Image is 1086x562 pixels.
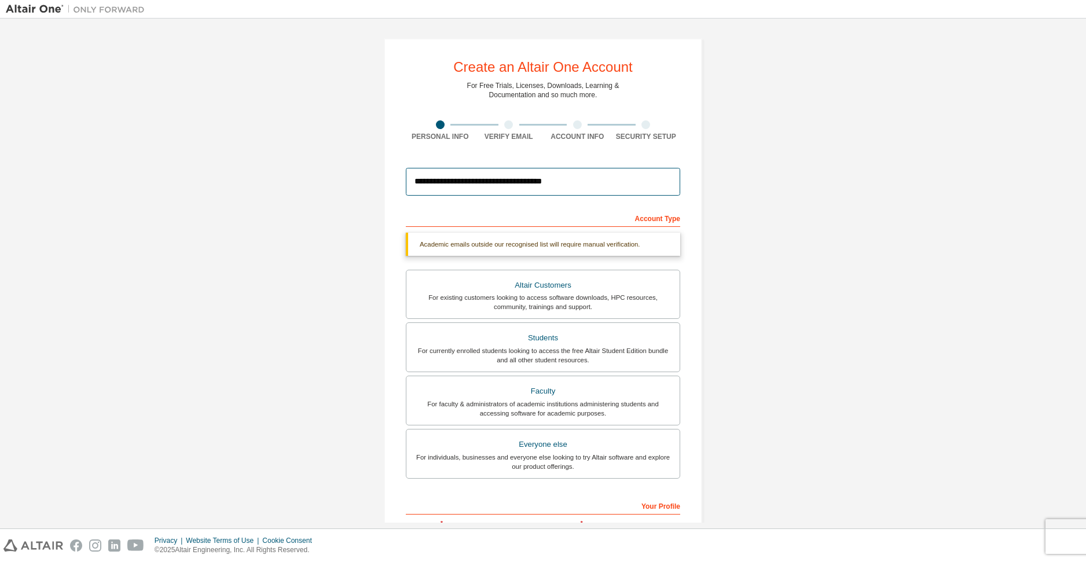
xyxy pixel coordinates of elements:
[475,132,544,141] div: Verify Email
[546,520,680,530] label: Last Name
[155,545,319,555] p: © 2025 Altair Engineering, Inc. All Rights Reserved.
[413,453,673,471] div: For individuals, businesses and everyone else looking to try Altair software and explore our prod...
[413,383,673,399] div: Faculty
[413,293,673,311] div: For existing customers looking to access software downloads, HPC resources, community, trainings ...
[406,233,680,256] div: Academic emails outside our recognised list will require manual verification.
[127,539,144,552] img: youtube.svg
[108,539,120,552] img: linkedin.svg
[467,81,619,100] div: For Free Trials, Licenses, Downloads, Learning & Documentation and so much more.
[70,539,82,552] img: facebook.svg
[89,539,101,552] img: instagram.svg
[262,536,318,545] div: Cookie Consent
[155,536,186,545] div: Privacy
[406,520,540,530] label: First Name
[413,399,673,418] div: For faculty & administrators of academic institutions administering students and accessing softwa...
[406,496,680,515] div: Your Profile
[406,132,475,141] div: Personal Info
[612,132,681,141] div: Security Setup
[413,436,673,453] div: Everyone else
[543,132,612,141] div: Account Info
[3,539,63,552] img: altair_logo.svg
[186,536,262,545] div: Website Terms of Use
[406,208,680,227] div: Account Type
[413,330,673,346] div: Students
[6,3,151,15] img: Altair One
[453,60,633,74] div: Create an Altair One Account
[413,346,673,365] div: For currently enrolled students looking to access the free Altair Student Edition bundle and all ...
[413,277,673,293] div: Altair Customers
